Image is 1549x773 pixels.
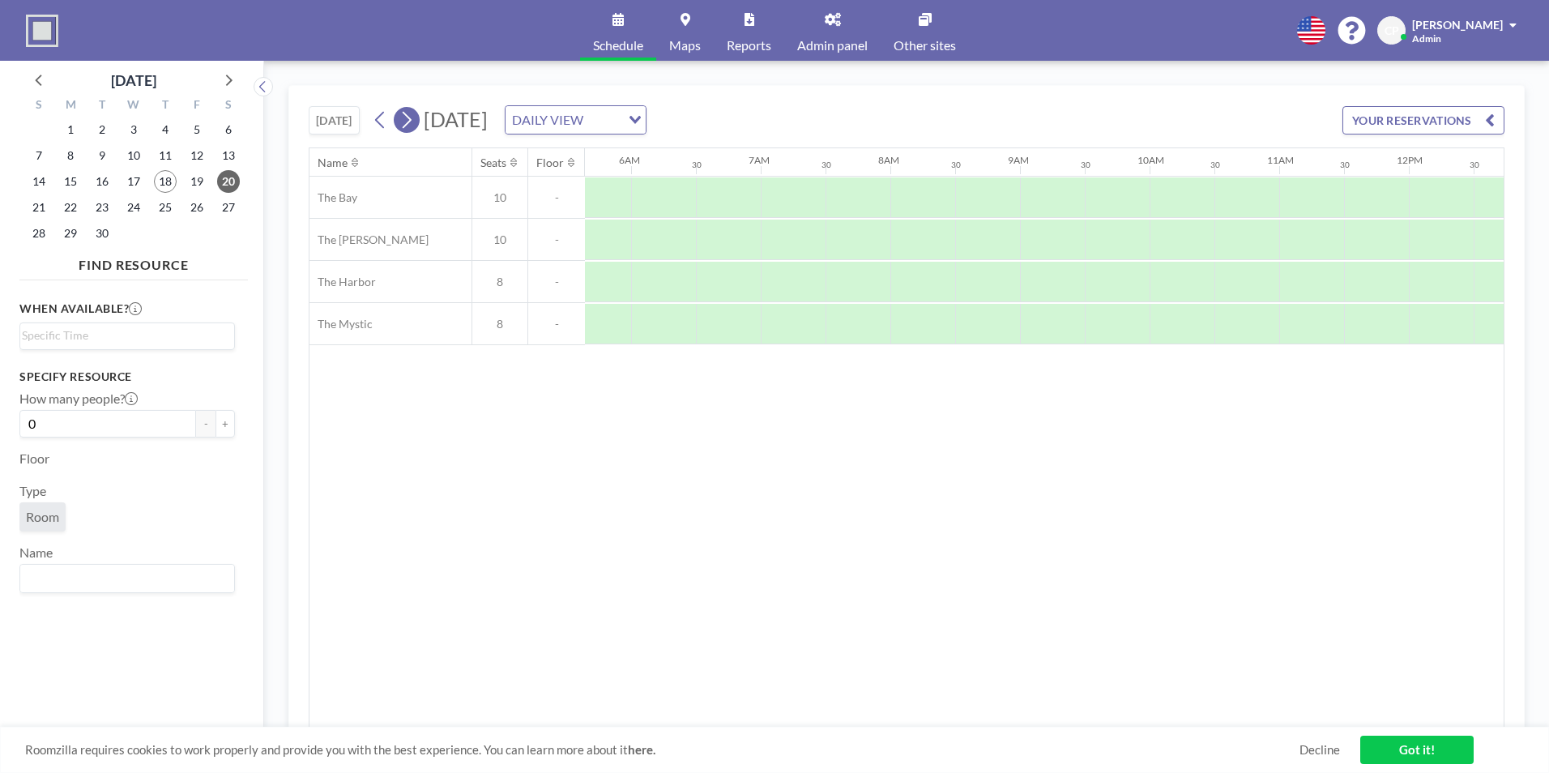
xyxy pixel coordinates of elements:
h3: Specify resource [19,369,235,384]
div: 12PM [1397,154,1423,166]
div: Seats [480,156,506,170]
span: 10 [472,233,527,247]
span: Maps [669,39,701,52]
span: - [528,233,585,247]
span: Admin panel [797,39,868,52]
div: 30 [692,160,702,170]
input: Search for option [22,568,225,589]
div: Floor [536,156,564,170]
div: 30 [951,160,961,170]
span: Wednesday, September 3, 2025 [122,118,145,141]
span: [PERSON_NAME] [1412,18,1503,32]
button: + [215,410,235,438]
span: Tuesday, September 9, 2025 [91,144,113,167]
span: Schedule [593,39,643,52]
span: Thursday, September 18, 2025 [154,170,177,193]
div: 30 [821,160,831,170]
span: Sunday, September 28, 2025 [28,222,50,245]
div: Search for option [20,565,234,592]
span: The Bay [309,190,357,205]
span: [DATE] [424,107,488,131]
span: Monday, September 1, 2025 [59,118,82,141]
span: Friday, September 19, 2025 [186,170,208,193]
div: 6AM [619,154,640,166]
span: Monday, September 22, 2025 [59,196,82,219]
h4: FIND RESOURCE [19,250,248,273]
span: Reports [727,39,771,52]
span: 10 [472,190,527,205]
span: Friday, September 26, 2025 [186,196,208,219]
a: here. [628,742,655,757]
span: 8 [472,275,527,289]
label: Floor [19,451,49,467]
div: Search for option [506,106,646,134]
span: Monday, September 15, 2025 [59,170,82,193]
span: Roomzilla requires cookies to work properly and provide you with the best experience. You can lea... [25,742,1299,758]
span: Tuesday, September 2, 2025 [91,118,113,141]
span: The [PERSON_NAME] [309,233,429,247]
span: Sunday, September 7, 2025 [28,144,50,167]
input: Search for option [588,109,619,130]
div: F [181,96,212,117]
span: Wednesday, September 17, 2025 [122,170,145,193]
span: Thursday, September 11, 2025 [154,144,177,167]
div: 30 [1470,160,1479,170]
span: Friday, September 5, 2025 [186,118,208,141]
div: 30 [1340,160,1350,170]
label: How many people? [19,391,138,407]
img: organization-logo [26,15,58,47]
span: Tuesday, September 16, 2025 [91,170,113,193]
span: The Mystic [309,317,373,331]
span: Friday, September 12, 2025 [186,144,208,167]
span: Tuesday, September 23, 2025 [91,196,113,219]
div: T [149,96,181,117]
div: 30 [1081,160,1090,170]
span: Saturday, September 27, 2025 [217,196,240,219]
div: 11AM [1267,154,1294,166]
span: DAILY VIEW [509,109,587,130]
span: - [528,190,585,205]
div: 10AM [1137,154,1164,166]
span: Saturday, September 6, 2025 [217,118,240,141]
input: Search for option [22,327,225,344]
span: Wednesday, September 10, 2025 [122,144,145,167]
span: Thursday, September 25, 2025 [154,196,177,219]
label: Name [19,545,53,561]
span: Sunday, September 21, 2025 [28,196,50,219]
span: Monday, September 29, 2025 [59,222,82,245]
span: 8 [472,317,527,331]
button: - [196,410,215,438]
span: Admin [1412,32,1441,45]
button: YOUR RESERVATIONS [1342,106,1504,135]
span: Sunday, September 14, 2025 [28,170,50,193]
div: W [118,96,150,117]
span: Saturday, September 20, 2025 [217,170,240,193]
span: Monday, September 8, 2025 [59,144,82,167]
label: Type [19,483,46,499]
div: T [87,96,118,117]
span: Thursday, September 4, 2025 [154,118,177,141]
span: - [528,275,585,289]
div: S [212,96,244,117]
span: Saturday, September 13, 2025 [217,144,240,167]
button: [DATE] [309,106,360,135]
a: Got it! [1360,736,1474,764]
div: 8AM [878,154,899,166]
div: Search for option [20,323,234,348]
span: The Harbor [309,275,376,289]
div: S [23,96,55,117]
div: 9AM [1008,154,1029,166]
div: [DATE] [111,69,156,92]
span: CP [1385,23,1399,38]
a: Decline [1299,742,1340,758]
div: Name [318,156,348,170]
span: - [528,317,585,331]
span: Room [26,509,59,525]
div: M [55,96,87,117]
div: 30 [1210,160,1220,170]
span: Wednesday, September 24, 2025 [122,196,145,219]
span: Tuesday, September 30, 2025 [91,222,113,245]
span: Other sites [894,39,956,52]
div: 7AM [749,154,770,166]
